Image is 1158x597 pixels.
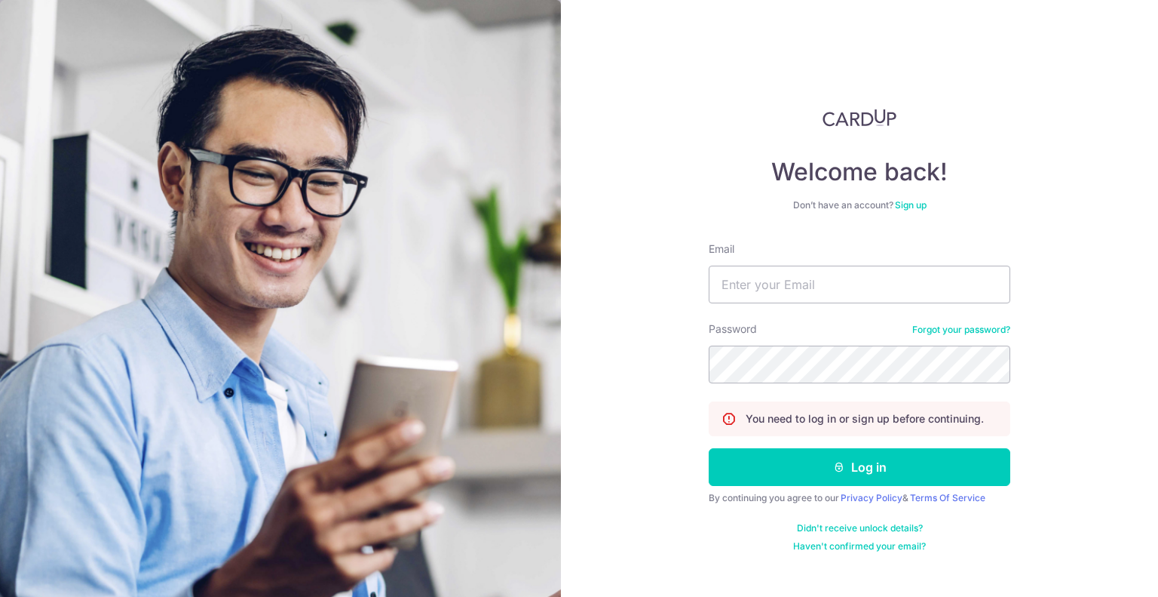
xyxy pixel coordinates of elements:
[823,109,896,127] img: CardUp Logo
[709,322,757,337] label: Password
[793,540,926,552] a: Haven't confirmed your email?
[910,492,985,503] a: Terms Of Service
[709,157,1010,187] h4: Welcome back!
[709,492,1010,504] div: By continuing you agree to our &
[912,324,1010,336] a: Forgot your password?
[841,492,902,503] a: Privacy Policy
[709,199,1010,211] div: Don’t have an account?
[895,199,927,211] a: Sign up
[709,266,1010,303] input: Enter your Email
[797,522,923,534] a: Didn't receive unlock details?
[746,411,984,426] p: You need to log in or sign up before continuing.
[709,242,734,257] label: Email
[709,448,1010,486] button: Log in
